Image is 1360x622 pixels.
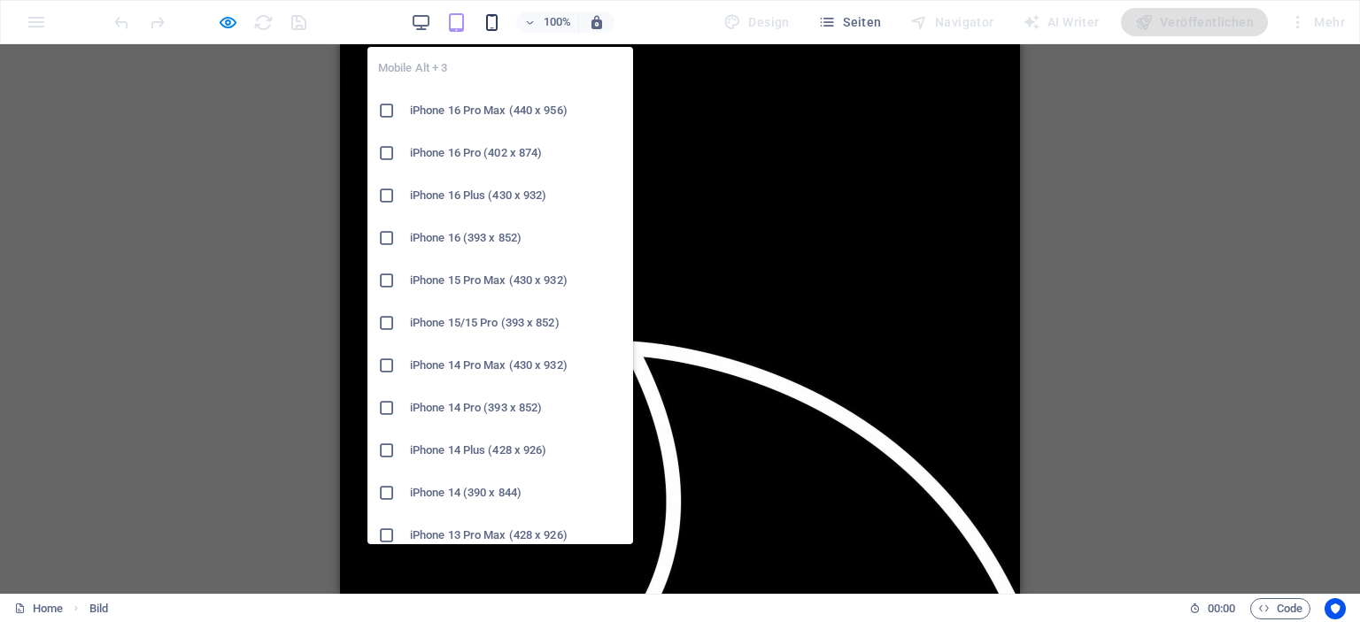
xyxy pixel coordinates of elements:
h6: iPhone 15 Pro Max (430 x 932) [410,270,622,291]
h6: iPhone 14 (390 x 844) [410,482,622,503]
button: Seiten [811,8,889,36]
a: Klick, um Auswahl aufzuheben. Doppelklick öffnet Seitenverwaltung [14,598,63,619]
h6: iPhone 16 Plus (430 x 932) [410,185,622,206]
nav: breadcrumb [89,598,108,619]
h6: iPhone 15/15 Pro (393 x 852) [410,312,622,334]
button: Code [1250,598,1310,619]
div: Design (Strg+Alt+Y) [716,8,797,36]
h6: iPhone 16 Pro (402 x 874) [410,142,622,164]
span: 00 00 [1208,598,1235,619]
h6: iPhone 13 Pro Max (428 x 926) [410,525,622,546]
h6: iPhone 14 Pro (393 x 852) [410,397,622,419]
h6: Session-Zeit [1189,598,1236,619]
span: : [1220,602,1223,615]
h6: 100% [543,12,571,33]
button: 100% [516,12,579,33]
h6: iPhone 14 Pro Max (430 x 932) [410,355,622,376]
h6: iPhone 16 (393 x 852) [410,227,622,249]
span: Code [1258,598,1302,619]
h6: iPhone 16 Pro Max (440 x 956) [410,100,622,121]
i: Bei Größenänderung Zoomstufe automatisch an das gewählte Gerät anpassen. [589,14,605,30]
span: Klick zum Auswählen. Doppelklick zum Bearbeiten [89,598,108,619]
button: Usercentrics [1325,598,1346,619]
h6: iPhone 14 Plus (428 x 926) [410,440,622,461]
span: Seiten [818,13,882,31]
